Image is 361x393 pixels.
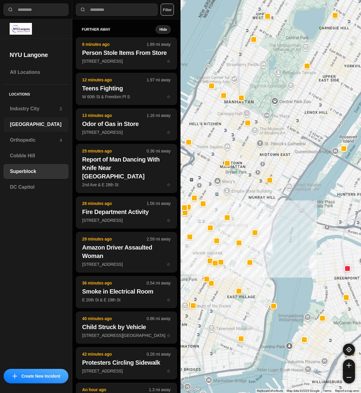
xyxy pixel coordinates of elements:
img: zoom-in [347,363,351,368]
p: [STREET_ADDRESS] [82,58,171,64]
p: [STREET_ADDRESS] [82,217,171,223]
p: 0.86 mi away [147,316,171,322]
h3: Industry City [10,105,60,112]
a: [GEOGRAPHIC_DATA] [4,117,68,132]
button: 28 minutes ago1.56 mi awayFire Department Activity[STREET_ADDRESS]star [76,196,177,228]
h2: Fire Department Activity [82,208,171,216]
h3: Orthopedic [10,137,60,144]
h2: Report of Man Dancing With Knife Near [GEOGRAPHIC_DATA] [82,155,171,181]
button: recenter [343,344,355,356]
p: Create New Incident [21,373,60,379]
p: E 20th St & E 19th St [82,297,171,303]
a: 29 minutes ago2.59 mi awayAmazon Driver Assaulted Woman[STREET_ADDRESS]star [76,262,177,267]
h2: Protesters Circling Sidewalk [82,358,171,367]
a: Industry City2 [4,102,68,116]
p: 1.97 mi away [147,77,171,83]
small: Hide [159,27,167,32]
a: 28 minutes ago1.56 mi awayFire Department Activity[STREET_ADDRESS]star [76,218,177,223]
p: 2.59 mi away [147,236,171,242]
a: 40 minutes ago0.86 mi awayChild Struck by Vehicle[STREET_ADDRESS][GEOGRAPHIC_DATA]star [76,333,177,338]
img: Google [182,385,202,393]
p: 0.28 mi away [147,351,171,357]
p: An hour ago [82,387,149,393]
a: 42 minutes ago0.28 mi awayProtesters Circling Sidewalk[STREET_ADDRESS]star [76,368,177,373]
p: 2nd Ave & E 28th St [82,182,171,188]
h3: [GEOGRAPHIC_DATA] [10,121,62,128]
button: Keyboard shortcuts [257,389,283,393]
a: 12 minutes ago1.97 mi awayTeens FightingW 60th St & Freedom Pl Sstar [76,94,177,99]
p: [STREET_ADDRESS] [82,261,171,267]
p: 12 minutes ago [82,77,147,83]
span: star [167,182,171,187]
a: DC Capitol [4,180,68,194]
button: Hide [155,25,171,34]
p: 36 minutes ago [82,280,147,286]
h5: further away [82,27,155,32]
h3: Superblock [10,168,62,175]
p: W 60th St & Freedom Pl S [82,94,171,100]
a: 25 minutes ago0.36 mi awayReport of Man Dancing With Knife Near [GEOGRAPHIC_DATA]2nd Ave & E 28th... [76,182,177,187]
span: star [167,297,171,302]
p: 25 minutes ago [82,148,147,154]
a: Open this area in Google Maps (opens a new window) [182,385,202,393]
button: 25 minutes ago0.36 mi awayReport of Man Dancing With Knife Near [GEOGRAPHIC_DATA]2nd Ave & E 28th... [76,144,177,193]
p: 1.56 mi away [147,200,171,206]
p: [STREET_ADDRESS][GEOGRAPHIC_DATA] [82,332,171,338]
h2: Odor of Gas in Store [82,120,171,128]
p: 28 minutes ago [82,200,147,206]
span: star [167,130,171,135]
p: 42 minutes ago [82,351,147,357]
p: 1.3 mi away [149,387,171,393]
h3: All Locations [10,69,62,76]
a: 13 minutes ago1.16 mi awayOdor of Gas in Store[STREET_ADDRESS]star [76,130,177,135]
a: 36 minutes ago0.54 mi awaySmoke in Electrical RoomE 20th St & E 19th Ststar [76,297,177,302]
a: Report a map error [335,389,359,392]
button: 29 minutes ago2.59 mi awayAmazon Driver Assaulted Woman[STREET_ADDRESS]star [76,232,177,272]
p: 29 minutes ago [82,236,147,242]
button: iconCreate New Incident [4,369,68,383]
h2: Smoke in Electrical Room [82,287,171,296]
h2: Person Stole Items From Store [82,49,171,57]
p: 8 minutes ago [82,41,147,47]
h2: Teens Fighting [82,84,171,93]
img: zoom-out [347,375,351,380]
button: zoom-in [343,359,355,371]
button: 8 minutes ago1.89 mi awayPerson Stole Items From Store[STREET_ADDRESS]star [76,37,177,69]
h3: Cobble Hill [10,152,62,159]
p: 0.36 mi away [147,148,171,154]
button: 36 minutes ago0.54 mi awaySmoke in Electrical RoomE 20th St & E 19th Ststar [76,276,177,308]
img: search [80,7,86,13]
span: star [167,333,171,338]
img: logo [10,23,32,35]
p: [STREET_ADDRESS] [82,368,171,374]
a: Superblock [4,164,68,179]
button: zoom-out [343,371,355,383]
p: 1.16 mi away [147,112,171,118]
button: 13 minutes ago1.16 mi awayOdor of Gas in Store[STREET_ADDRESS]star [76,108,177,140]
h2: NYU Langone [10,51,62,59]
h5: Locations [4,85,68,102]
span: star [167,369,171,373]
button: Filter [161,4,174,16]
span: star [167,59,171,64]
p: 0.54 mi away [147,280,171,286]
img: search [8,7,14,13]
a: Cobble Hill [4,149,68,163]
p: 4 [60,137,62,143]
a: 8 minutes ago1.89 mi awayPerson Stole Items From Store[STREET_ADDRESS]star [76,58,177,64]
p: 40 minutes ago [82,316,147,322]
p: 13 minutes ago [82,112,147,118]
a: All Locations [4,65,68,80]
h2: Amazon Driver Assaulted Woman [82,243,171,260]
p: [STREET_ADDRESS] [82,129,171,135]
button: 40 minutes ago0.86 mi awayChild Struck by Vehicle[STREET_ADDRESS][GEOGRAPHIC_DATA]star [76,312,177,344]
span: star [167,94,171,99]
button: 42 minutes ago0.28 mi awayProtesters Circling Sidewalk[STREET_ADDRESS]star [76,347,177,379]
a: Terms (opens in new tab) [323,389,331,392]
img: recenter [346,347,352,352]
p: 2 [60,106,62,112]
span: star [167,262,171,267]
button: 12 minutes ago1.97 mi awayTeens FightingW 60th St & Freedom Pl Sstar [76,73,177,105]
a: Orthopedic4 [4,133,68,147]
